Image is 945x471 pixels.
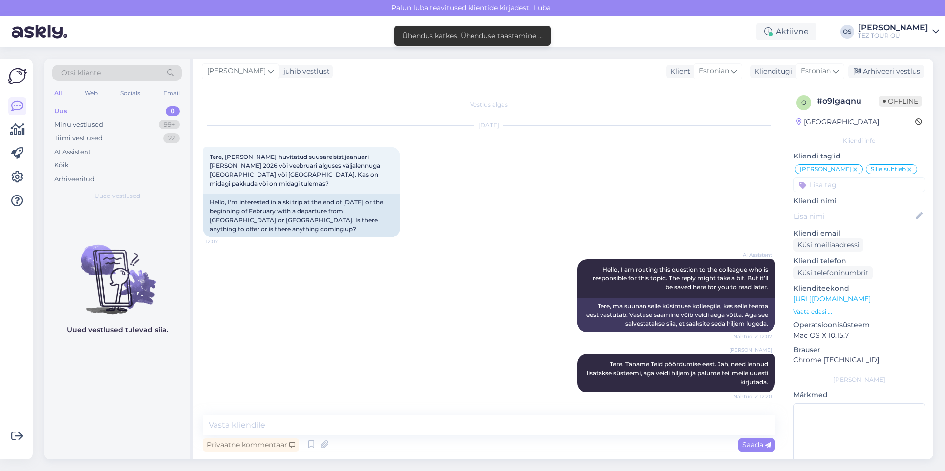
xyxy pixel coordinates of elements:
div: # o9lgaqnu [817,95,879,107]
span: Estonian [801,66,831,77]
span: Estonian [699,66,729,77]
div: juhib vestlust [279,66,330,77]
input: Lisa tag [793,177,925,192]
div: Vestlus algas [203,100,775,109]
span: Nähtud ✓ 12:20 [733,393,772,400]
div: 0 [166,106,180,116]
span: 12:07 [206,238,243,245]
a: [URL][DOMAIN_NAME] [793,294,871,303]
p: Märkmed [793,390,925,400]
span: [PERSON_NAME] [730,346,772,353]
div: Klient [666,66,690,77]
span: Uued vestlused [94,192,140,200]
span: Tere. Täname Teid pöördumise eest. Jah, need lennud lisatakse süsteemi, aga veidi hiljem ja palum... [587,360,770,386]
span: Saada [742,440,771,449]
p: Kliendi tag'id [793,151,925,161]
div: Arhiveeri vestlus [848,65,924,78]
div: Ühendus katkes. Ühenduse taastamine ... [402,31,543,41]
div: Tiimi vestlused [54,133,103,143]
p: Brauser [793,345,925,355]
p: Kliendi telefon [793,256,925,266]
div: Socials [118,87,142,100]
span: Otsi kliente [61,68,101,78]
span: Tere, [PERSON_NAME] huvitatud suusareisist jaanuari [PERSON_NAME] 2026 või veebruari alguses välj... [210,153,382,187]
span: Hello, I am routing this question to the colleague who is responsible for this topic. The reply m... [593,266,770,291]
div: Tere, ma suunan selle küsimuse kolleegile, kes selle teema eest vastutab. Vastuse saamine võib ve... [577,298,775,332]
div: 22 [163,133,180,143]
div: Aktiivne [756,23,816,40]
div: Kõik [54,160,69,170]
div: Privaatne kommentaar [203,438,299,452]
p: Mac OS X 10.15.7 [793,330,925,341]
div: AI Assistent [54,147,91,157]
input: Lisa nimi [794,211,914,222]
div: Hello, I'm interested in a ski trip at the end of [DATE] or the beginning of February with a depa... [203,194,400,237]
div: Web [83,87,100,100]
img: No chats [44,227,190,316]
div: 99+ [159,120,180,130]
span: Luba [531,3,554,12]
span: [PERSON_NAME] [207,66,266,77]
div: Email [161,87,182,100]
p: Kliendi email [793,228,925,238]
div: TEZ TOUR OÜ [858,32,928,39]
p: Chrome [TECHNICAL_ID] [793,355,925,365]
span: Offline [879,96,922,107]
div: Küsi telefoninumbrit [793,266,873,279]
p: Operatsioonisüsteem [793,320,925,330]
div: Minu vestlused [54,120,103,130]
div: Uus [54,106,67,116]
span: Nähtud ✓ 12:07 [733,333,772,340]
div: [GEOGRAPHIC_DATA] [796,117,879,127]
div: Klienditugi [750,66,792,77]
p: Vaata edasi ... [793,307,925,316]
div: [DATE] [203,121,775,130]
div: All [52,87,64,100]
span: Sille suhtleb [871,166,906,172]
p: Klienditeekond [793,283,925,294]
span: AI Assistent [735,251,772,259]
p: Kliendi nimi [793,196,925,206]
img: Askly Logo [8,67,27,85]
div: Arhiveeritud [54,174,95,184]
span: [PERSON_NAME] [800,166,852,172]
div: Küsi meiliaadressi [793,238,863,252]
span: o [801,99,806,106]
div: [PERSON_NAME] [858,24,928,32]
p: Uued vestlused tulevad siia. [67,325,168,335]
a: [PERSON_NAME]TEZ TOUR OÜ [858,24,939,39]
div: Kliendi info [793,136,925,145]
div: [PERSON_NAME] [793,375,925,384]
div: OS [840,25,854,39]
